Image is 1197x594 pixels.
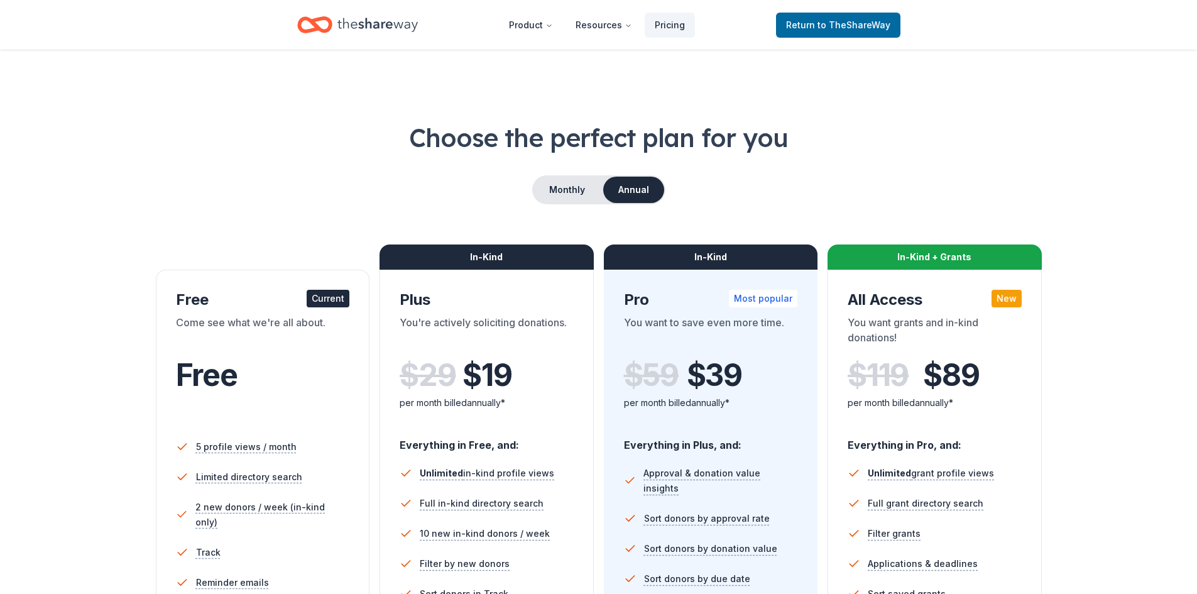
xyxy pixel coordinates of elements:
[176,290,350,310] div: Free
[400,395,574,410] div: per month billed annually*
[643,466,797,496] span: Approval & donation value insights
[196,470,302,485] span: Limited directory search
[420,468,554,478] span: in-kind profile views
[420,496,544,511] span: Full in-kind directory search
[644,511,770,526] span: Sort donors by approval rate
[499,13,563,38] button: Product
[848,290,1022,310] div: All Access
[624,315,798,350] div: You want to save even more time.
[644,571,750,586] span: Sort donors by due date
[176,356,238,393] span: Free
[604,245,818,270] div: In-Kind
[380,245,594,270] div: In-Kind
[786,18,890,33] span: Return
[644,541,777,556] span: Sort donors by donation value
[848,395,1022,410] div: per month billed annually*
[176,315,350,350] div: Come see what we're all about.
[533,177,601,203] button: Monthly
[196,545,221,560] span: Track
[462,358,511,393] span: $ 19
[297,10,418,40] a: Home
[603,177,664,203] button: Annual
[400,290,574,310] div: Plus
[420,468,463,478] span: Unlimited
[50,120,1147,155] h1: Choose the perfect plan for you
[566,13,642,38] button: Resources
[624,427,798,453] div: Everything in Plus, and:
[868,526,921,541] span: Filter grants
[923,358,979,393] span: $ 89
[868,468,994,478] span: grant profile views
[307,290,349,307] div: Current
[848,315,1022,350] div: You want grants and in-kind donations!
[868,496,983,511] span: Full grant directory search
[776,13,900,38] a: Returnto TheShareWay
[195,500,349,530] span: 2 new donors / week (in-kind only)
[196,439,297,454] span: 5 profile views / month
[624,290,798,310] div: Pro
[624,395,798,410] div: per month billed annually*
[400,315,574,350] div: You're actively soliciting donations.
[729,290,797,307] div: Most popular
[828,245,1042,270] div: In-Kind + Grants
[499,10,695,40] nav: Main
[420,526,550,541] span: 10 new in-kind donors / week
[400,427,574,453] div: Everything in Free, and:
[196,575,269,590] span: Reminder emails
[645,13,695,38] a: Pricing
[992,290,1022,307] div: New
[817,19,890,30] span: to TheShareWay
[420,556,510,571] span: Filter by new donors
[868,468,911,478] span: Unlimited
[687,358,742,393] span: $ 39
[868,556,978,571] span: Applications & deadlines
[848,427,1022,453] div: Everything in Pro, and:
